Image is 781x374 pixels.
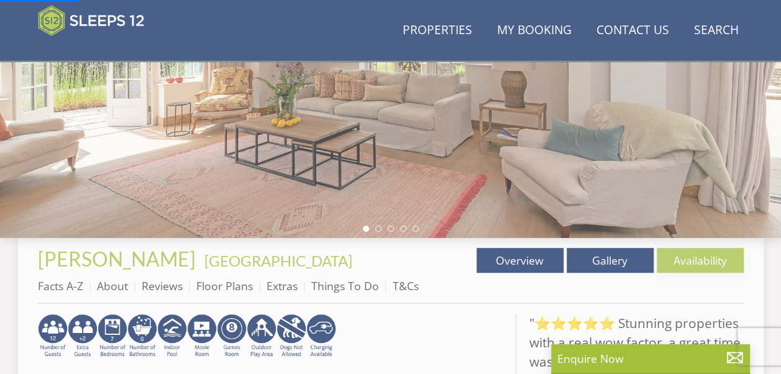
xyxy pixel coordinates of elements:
[32,43,162,54] iframe: Customer reviews powered by Trustpilot
[142,278,183,293] a: Reviews
[567,248,654,273] a: Gallery
[187,314,217,358] img: AD_4nXf5HeMvqMpcZ0fO9nf7YF2EIlv0l3oTPRmiQvOQ93g4dO1Y4zXKGJcBE5M2T8mhAf-smX-gudfzQQnK9-uH4PEbWu2YP...
[68,314,98,358] img: AD_4nXeP6WuvG491uY6i5ZIMhzz1N248Ei-RkDHdxvvjTdyF2JXhbvvI0BrTCyeHgyWBEg8oAgd1TvFQIsSlzYPCTB7K21VoI...
[38,314,68,358] img: AD_4nXeyNBIiEViFqGkFxeZn-WxmRvSobfXIejYCAwY7p4slR9Pvv7uWB8BWWl9Rip2DDgSCjKzq0W1yXMRj2G_chnVa9wg_L...
[204,252,352,270] a: [GEOGRAPHIC_DATA]
[689,17,744,45] a: Search
[38,247,196,271] span: [PERSON_NAME]
[157,314,187,358] img: AD_4nXei2dp4L7_L8OvME76Xy1PUX32_NMHbHVSts-g-ZAVb8bILrMcUKZI2vRNdEqfWP017x6NFeUMZMqnp0JYknAB97-jDN...
[98,314,127,358] img: AD_4nXdUEjdWxyJEXfF2QMxcnH9-q5XOFeM-cCBkt-KsCkJ9oHmM7j7w2lDMJpoznjTsqM7kKDtmmF2O_bpEel9pzSv0KunaC...
[217,314,247,358] img: AD_4nXdrZMsjcYNLGsKuA84hRzvIbesVCpXJ0qqnwZoX5ch9Zjv73tWe4fnFRs2gJ9dSiUubhZXckSJX_mqrZBmYExREIfryF...
[492,17,577,45] a: My Booking
[127,314,157,358] img: AD_4nXdmwCQHKAiIjYDk_1Dhq-AxX3fyYPYaVgX942qJE-Y7he54gqc0ybrIGUg6Qr_QjHGl2FltMhH_4pZtc0qV7daYRc31h...
[199,252,352,270] span: -
[393,278,419,293] a: T&Cs
[267,278,298,293] a: Extras
[477,248,564,273] a: Overview
[38,278,83,293] a: Facts A-Z
[276,314,306,358] img: AD_4nXdtMqFLQeNd5SD_yg5mtFB1sUCemmLv_z8hISZZtoESff8uqprI2Ap3l0Pe6G3wogWlQaPaciGoyoSy1epxtlSaMm8_H...
[557,350,744,367] p: Enquire Now
[38,5,145,36] img: Sleeps 12
[311,278,379,293] a: Things To Do
[398,17,477,45] a: Properties
[306,314,336,358] img: AD_4nXcnT2OPG21WxYUhsl9q61n1KejP7Pk9ESVM9x9VetD-X_UXXoxAKaMRZGYNcSGiAsmGyKm0QlThER1osyFXNLmuYOVBV...
[196,278,253,293] a: Floor Plans
[97,278,128,293] a: About
[591,17,674,45] a: Contact Us
[38,247,199,271] a: [PERSON_NAME]
[247,314,276,358] img: AD_4nXfjdDqPkGBf7Vpi6H87bmAUe5GYCbodrAbU4sf37YN55BCjSXGx5ZgBV7Vb9EJZsXiNVuyAiuJUB3WVt-w9eJ0vaBcHg...
[657,248,744,273] a: Availability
